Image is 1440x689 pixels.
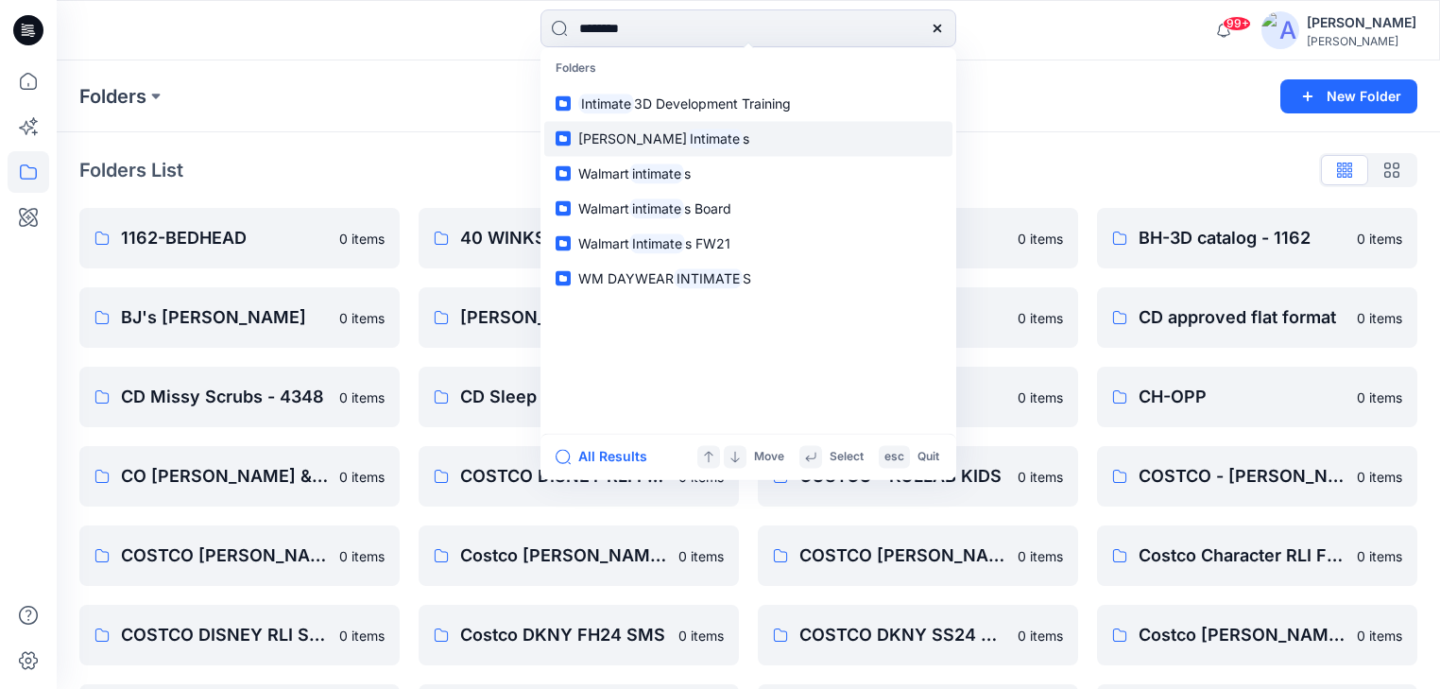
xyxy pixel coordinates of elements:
p: 0 items [1018,626,1063,646]
span: 3D Development Training [634,95,791,112]
a: BJ's [PERSON_NAME]0 items [79,287,400,348]
a: Costco Character RLI FH25 SMS0 items [1097,525,1417,586]
a: CD Sleep Macys0 items [419,367,739,427]
p: COSTCO [PERSON_NAME] FH24 SMS [121,543,328,569]
a: Intimate3D Development Training [544,86,952,121]
span: S [743,270,751,286]
mark: Intimate [687,128,743,149]
mark: intimate [629,163,684,184]
p: 0 items [339,467,385,487]
p: 0 items [678,626,724,646]
span: WM DAYWEAR [578,270,674,286]
p: Quit [917,447,939,467]
p: Select [830,447,864,467]
span: s [743,130,749,146]
a: COSTCO [PERSON_NAME] FH24 SMS0 items [79,525,400,586]
span: Walmart [578,200,629,216]
a: Walmartintimates [544,156,952,191]
mark: intimate [629,198,684,219]
p: 0 items [1357,546,1402,566]
span: s FW21 [685,235,730,251]
p: 0 items [1018,388,1063,407]
a: 1162-BEDHEAD0 items [79,208,400,268]
a: 40 WINKS1 item [419,208,739,268]
a: [PERSON_NAME] - 18010 items [419,287,739,348]
a: COSTCO [PERSON_NAME] SS24 SMS0 items [758,525,1078,586]
p: Folders [544,51,952,86]
div: [PERSON_NAME] [1307,34,1416,48]
p: 0 items [1357,229,1402,249]
p: 0 items [1018,546,1063,566]
span: s Board [684,200,731,216]
p: BJ's [PERSON_NAME] [121,304,328,331]
a: CD Missy Scrubs - 43480 items [79,367,400,427]
a: COSTCO DKNY SS24 SMS0 items [758,605,1078,665]
span: s [684,165,691,181]
p: CD Missy Scrubs - 4348 [121,384,328,410]
a: COSTCO DISNEY RLI SS240 items [79,605,400,665]
a: BH-3D catalog - 11620 items [1097,208,1417,268]
p: 0 items [339,626,385,646]
mark: INTIMATE [674,267,743,289]
p: 0 items [339,388,385,407]
a: CD approved flat format0 items [1097,287,1417,348]
mark: Intimate [629,233,685,254]
p: CD Sleep Macys [460,384,667,410]
p: 0 items [339,229,385,249]
p: esc [884,447,904,467]
p: 0 items [1018,308,1063,328]
p: COSTCO DISNEY RLI SS24 [121,622,328,648]
p: BH-3D catalog - 1162 [1139,225,1346,251]
a: COSTCO DISNEY RLI FH240 items [419,446,739,507]
p: Folders List [79,156,183,184]
p: 0 items [1018,229,1063,249]
p: CO [PERSON_NAME] & MARMAXX [121,463,328,490]
a: [PERSON_NAME]Intimates [544,121,952,156]
p: 40 WINKS [460,225,677,251]
mark: Intimate [578,93,634,114]
p: Costco [PERSON_NAME] FH25 SMS [460,543,667,569]
p: 0 items [1357,308,1402,328]
a: Folders [79,83,146,110]
button: New Folder [1280,79,1417,113]
p: CD approved flat format [1139,304,1346,331]
a: WM DAYWEARINTIMATES [544,261,952,296]
span: [PERSON_NAME] [578,130,687,146]
p: COSTCO DKNY SS24 SMS [799,622,1006,648]
p: 0 items [1018,467,1063,487]
span: 99+ [1223,16,1251,31]
a: CH-OPP0 items [1097,367,1417,427]
span: Walmart [578,165,629,181]
img: avatar [1261,11,1299,49]
p: 0 items [678,546,724,566]
span: Walmart [578,235,629,251]
a: Costco DKNY FH24 SMS0 items [419,605,739,665]
button: All Results [556,445,660,468]
p: COSTCO - [PERSON_NAME] KIDS - DESIGN USE [1139,463,1346,490]
a: Walmartintimates Board [544,191,952,226]
p: Costco [PERSON_NAME] & [PERSON_NAME] FH24 SMS [1139,622,1346,648]
a: WalmartIntimates FW21 [544,226,952,261]
p: [PERSON_NAME] - 1801 [460,304,667,331]
p: 0 items [1357,626,1402,646]
p: CH-OPP [1139,384,1346,410]
p: Costco DKNY FH24 SMS [460,622,667,648]
p: 0 items [339,546,385,566]
p: 0 items [339,308,385,328]
a: Costco [PERSON_NAME] & [PERSON_NAME] FH24 SMS0 items [1097,605,1417,665]
p: Move [754,447,784,467]
p: Costco Character RLI FH25 SMS [1139,543,1346,569]
p: COSTCO DISNEY RLI FH24 [460,463,667,490]
div: [PERSON_NAME] [1307,11,1416,34]
p: 0 items [1357,467,1402,487]
a: CO [PERSON_NAME] & MARMAXX0 items [79,446,400,507]
p: COSTCO [PERSON_NAME] SS24 SMS [799,543,1006,569]
p: 0 items [1357,388,1402,407]
a: Costco [PERSON_NAME] FH25 SMS0 items [419,525,739,586]
a: COSTCO - [PERSON_NAME] KIDS - DESIGN USE0 items [1097,446,1417,507]
p: 1162-BEDHEAD [121,225,328,251]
